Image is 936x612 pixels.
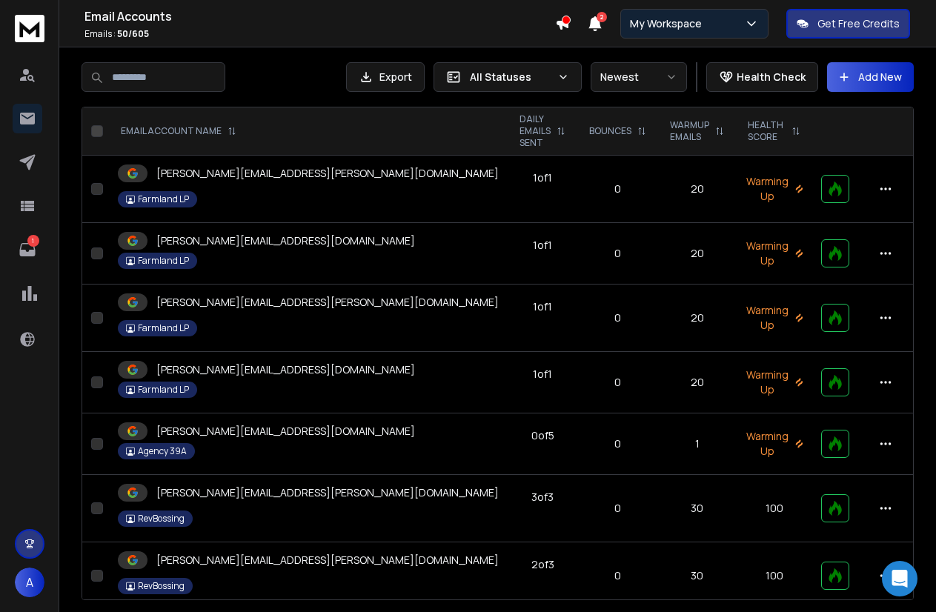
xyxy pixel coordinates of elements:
img: logo [15,15,44,42]
td: 20 [658,285,736,352]
button: Get Free Credits [786,9,910,39]
td: 20 [658,223,736,285]
td: 20 [658,352,736,413]
button: Newest [591,62,687,92]
p: [PERSON_NAME][EMAIL_ADDRESS][PERSON_NAME][DOMAIN_NAME] [156,295,499,310]
p: [PERSON_NAME][EMAIL_ADDRESS][DOMAIN_NAME] [156,362,415,377]
button: Add New [827,62,914,92]
div: 0 of 5 [531,428,554,443]
td: 1 [658,413,736,475]
button: A [15,568,44,597]
p: Agency 39A [138,445,187,457]
td: 100 [736,475,812,542]
button: Export [346,62,425,92]
p: Farmland LP [138,322,189,334]
p: Farmland LP [138,384,189,396]
p: 1 [27,235,39,247]
p: 0 [586,501,649,516]
p: Warming Up [745,429,803,459]
div: 1 of 1 [533,299,552,314]
p: WARMUP EMAILS [670,119,709,143]
p: Warming Up [745,174,803,204]
p: 0 [586,310,649,325]
p: [PERSON_NAME][EMAIL_ADDRESS][PERSON_NAME][DOMAIN_NAME] [156,166,499,181]
p: Warming Up [745,303,803,333]
h1: Email Accounts [84,7,555,25]
div: 2 of 3 [531,557,554,572]
div: EMAIL ACCOUNT NAME [121,125,236,137]
p: BOUNCES [589,125,631,137]
button: Health Check [706,62,818,92]
td: 30 [658,475,736,542]
td: 100 [736,542,812,610]
p: DAILY EMAILS SENT [520,113,551,149]
p: My Workspace [630,16,708,31]
p: Farmland LP [138,193,189,205]
p: Farmland LP [138,255,189,267]
p: Warming Up [745,367,803,397]
div: 1 of 1 [533,367,552,382]
span: 2 [597,12,607,22]
p: [PERSON_NAME][EMAIL_ADDRESS][PERSON_NAME][DOMAIN_NAME] [156,553,499,568]
p: HEALTH SCORE [748,119,786,143]
p: [PERSON_NAME][EMAIL_ADDRESS][DOMAIN_NAME] [156,424,415,439]
p: Health Check [737,70,806,84]
p: Get Free Credits [817,16,900,31]
p: All Statuses [470,70,551,84]
div: 3 of 3 [531,490,554,505]
p: 0 [586,436,649,451]
p: RevBossing [138,513,185,525]
div: 1 of 1 [533,170,552,185]
td: 30 [658,542,736,610]
p: [PERSON_NAME][EMAIL_ADDRESS][DOMAIN_NAME] [156,233,415,248]
p: RevBossing [138,580,185,592]
p: [PERSON_NAME][EMAIL_ADDRESS][PERSON_NAME][DOMAIN_NAME] [156,485,499,500]
a: 1 [13,235,42,265]
p: 0 [586,246,649,261]
p: Warming Up [745,239,803,268]
p: Emails : [84,28,555,40]
td: 20 [658,156,736,223]
span: 50 / 605 [117,27,149,40]
p: 0 [586,182,649,196]
p: 0 [586,568,649,583]
p: 0 [586,375,649,390]
div: Open Intercom Messenger [882,561,917,596]
div: 1 of 1 [533,238,552,253]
